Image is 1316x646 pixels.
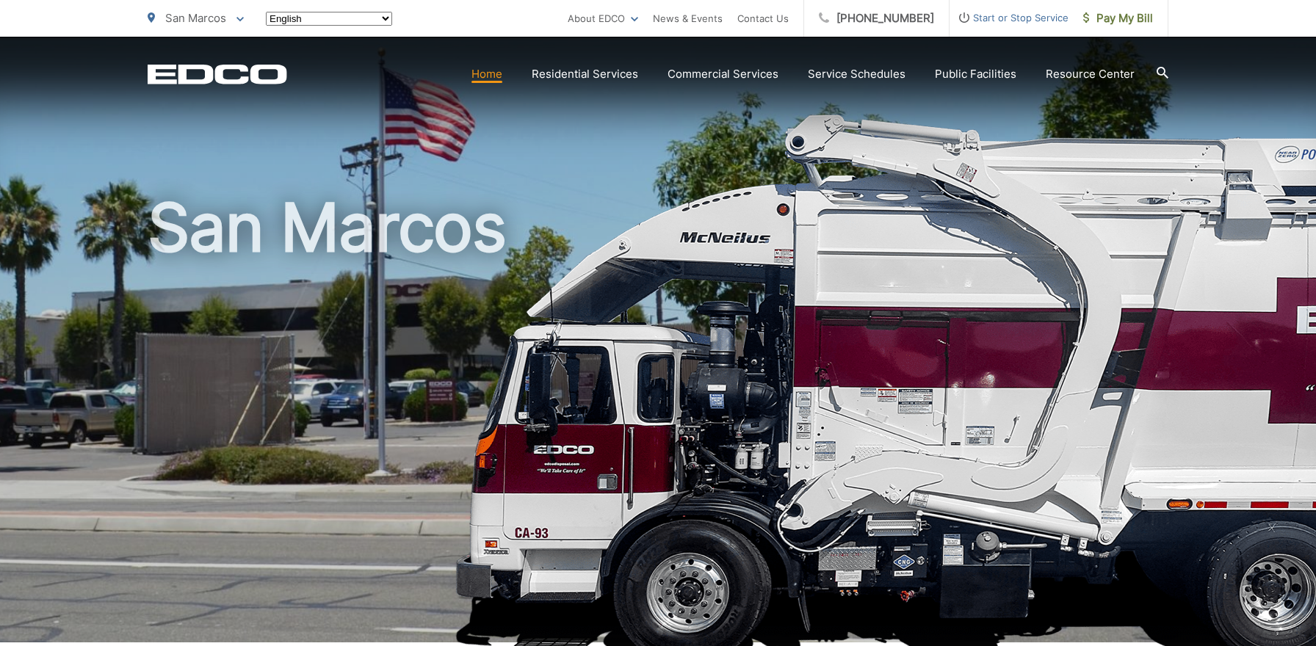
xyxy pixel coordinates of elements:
a: Home [471,65,502,83]
a: About EDCO [568,10,638,27]
a: News & Events [653,10,723,27]
a: Commercial Services [668,65,778,83]
select: Select a language [266,12,392,26]
a: EDCD logo. Return to the homepage. [148,64,287,84]
span: San Marcos [165,11,226,25]
a: Contact Us [737,10,789,27]
a: Resource Center [1046,65,1135,83]
a: Service Schedules [808,65,905,83]
span: Pay My Bill [1083,10,1153,27]
a: Residential Services [532,65,638,83]
a: Public Facilities [935,65,1016,83]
